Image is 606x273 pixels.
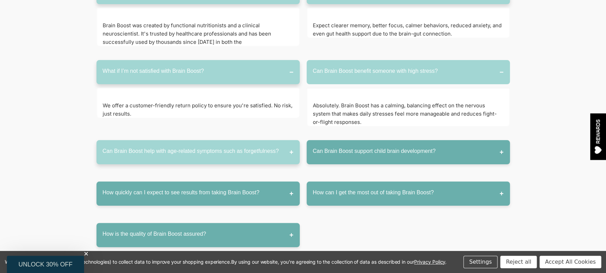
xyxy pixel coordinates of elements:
button: How can I get the most out of taking Brain Boost? [307,182,510,206]
span: We use cookies (and other similar technologies) to collect data to improve your shopping experien... [5,259,446,265]
div: UNLOCK 30% OFFClose teaser [7,256,84,273]
button: How quickly can I expect to see results from taking Brain Boost? [96,182,300,206]
button: Can Brain Boost support child brain development? [307,140,510,164]
p: Brain Boost was created by functional nutritionists and a clinical neuroscientist. It's trusted b... [103,21,294,55]
button: How is the quality of Brain Boost assured? [96,223,300,247]
button: Can Brain Boost help with age-related symptoms such as forgetfulness? [96,140,300,164]
a: Privacy Policy [414,259,445,265]
button: Close teaser [83,250,90,257]
p: Absolutely. Brain Boost has a calming, balancing effect on the nervous system that makes daily st... [313,101,504,126]
button: Reject all [500,256,536,268]
button: What if I’m not satisfied with Brain Boost? [96,60,300,84]
button: Accept All Cookies [540,256,601,268]
p: We offer a customer-friendly return policy to ensure you're satisfied. No risk, just results. [103,101,294,118]
p: Expect clearer memory, better focus, calmer behaviors, reduced anxiety, and even gut health suppo... [313,21,504,38]
button: Settings [463,256,498,268]
button: Can Brain Boost benefit someone with high stress? [307,60,510,84]
span: UNLOCK 30% OFF [18,261,72,268]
